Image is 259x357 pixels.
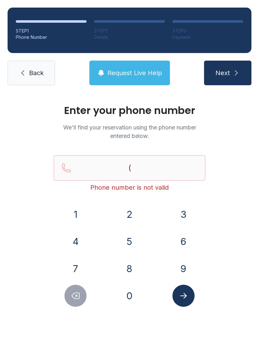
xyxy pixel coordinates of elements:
p: We'll find your reservation using the phone number entered below. [54,123,205,140]
button: 7 [64,258,87,280]
div: Payment [172,34,243,40]
div: Phone Number [16,34,87,40]
button: Submit lookup form [172,285,195,307]
input: Reservation phone number [54,155,205,181]
div: STEP 1 [16,28,87,34]
h1: Enter your phone number [54,105,205,116]
button: 2 [118,203,141,225]
button: Delete number [64,285,87,307]
div: Details [94,34,165,40]
div: Phone number is not valid [54,183,205,192]
span: Request Live Help [107,68,162,77]
button: 8 [118,258,141,280]
button: 9 [172,258,195,280]
button: 0 [118,285,141,307]
button: 6 [172,230,195,253]
button: 4 [64,230,87,253]
button: 5 [118,230,141,253]
button: 3 [172,203,195,225]
div: STEP 2 [94,28,165,34]
button: 1 [64,203,87,225]
span: Next [215,68,230,77]
span: Back [29,68,44,77]
div: STEP 3 [172,28,243,34]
